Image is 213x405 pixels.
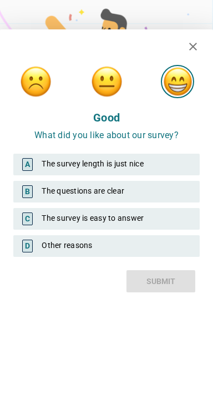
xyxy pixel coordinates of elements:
[22,185,33,198] span: B
[34,130,179,140] span: What did you like about our survey?
[13,235,200,257] div: Other reasons
[93,111,120,124] strong: Good
[186,40,200,53] i: close
[13,154,200,175] div: The survey length is just nice
[13,208,200,230] div: The survey is easy to answer
[22,158,33,171] span: A
[13,181,200,202] div: The questions are clear
[22,212,33,225] span: C
[22,240,33,252] span: D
